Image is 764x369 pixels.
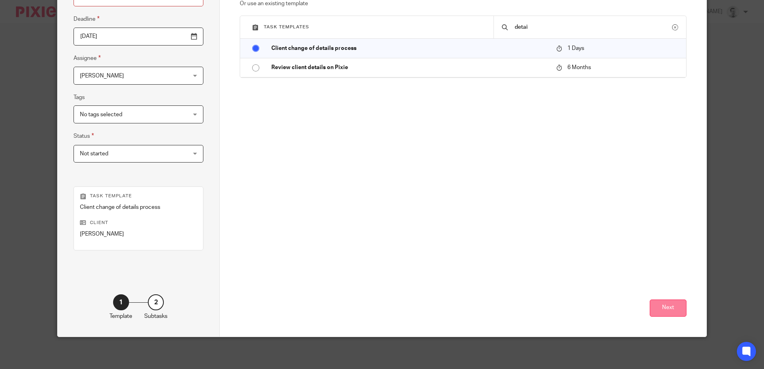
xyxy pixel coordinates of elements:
[74,54,101,63] label: Assignee
[74,28,203,46] input: Pick a date
[148,294,164,310] div: 2
[109,312,132,320] p: Template
[80,230,197,238] p: [PERSON_NAME]
[80,151,108,157] span: Not started
[80,112,122,117] span: No tags selected
[271,63,548,71] p: Review client details on Pixie
[80,220,197,226] p: Client
[650,300,686,317] button: Next
[74,93,85,101] label: Tags
[514,23,672,32] input: Search...
[80,193,197,199] p: Task template
[74,131,94,141] label: Status
[567,46,584,51] span: 1 Days
[144,312,167,320] p: Subtasks
[271,44,548,52] p: Client change of details process
[80,73,124,79] span: [PERSON_NAME]
[74,14,99,24] label: Deadline
[113,294,129,310] div: 1
[80,203,197,211] p: Client change of details process
[567,65,591,70] span: 6 Months
[264,25,309,29] span: Task templates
